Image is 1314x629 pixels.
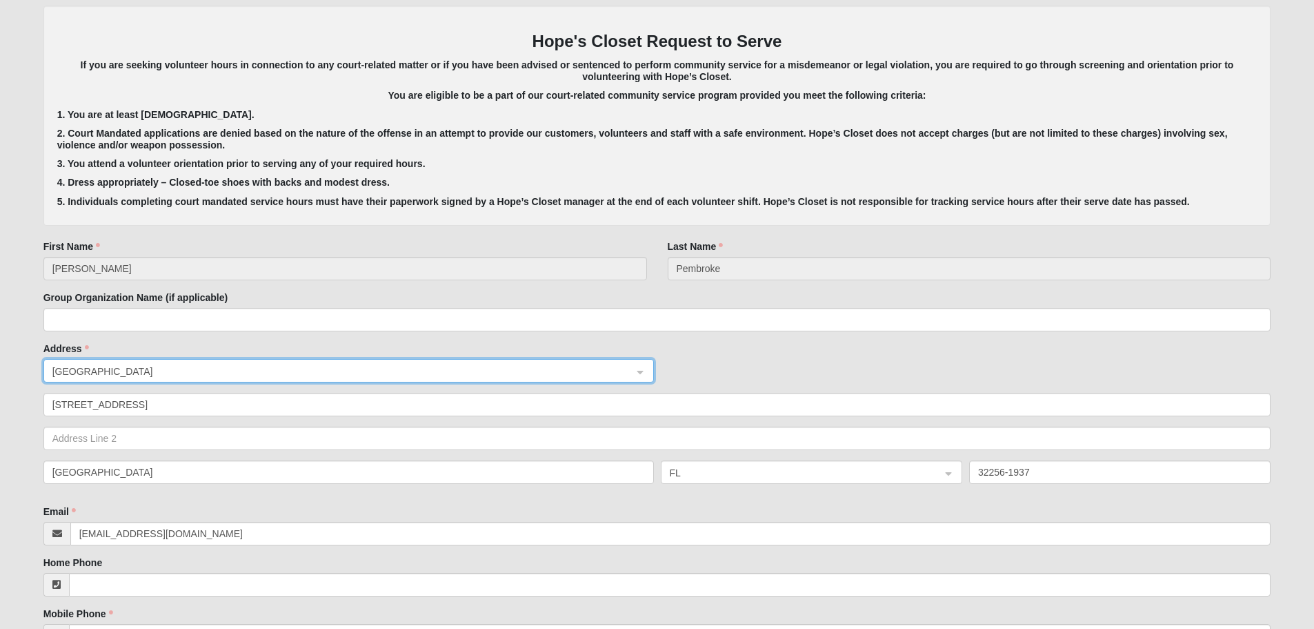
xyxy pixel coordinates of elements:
h5: 4. Dress appropriately – Closed-toe shoes with backs and modest dress. [57,177,1257,188]
label: First Name [43,240,100,253]
span: FL [670,465,928,481]
h3: Hope's Closet Request to Serve [57,32,1257,52]
h5: If you are seeking volunteer hours in connection to any court-related matter or if you have been ... [57,59,1257,83]
label: Last Name [668,240,724,253]
input: Address Line 2 [43,427,1271,450]
label: Home Phone [43,556,103,570]
h5: You are eligible to be a part of our court-related community service program provided you meet th... [57,90,1257,101]
h5: 1. You are at least [DEMOGRAPHIC_DATA]. [57,109,1257,121]
label: Mobile Phone [43,607,113,621]
label: Address [43,342,89,356]
input: Address Line 1 [43,393,1271,416]
h5: 5. Individuals completing court mandated service hours must have their paperwork signed by a Hope... [57,196,1257,208]
label: Email [43,505,76,519]
h5: 2. Court Mandated applications are denied based on the nature of the offense in an attempt to pro... [57,128,1257,151]
label: Group Organization Name (if applicable) [43,291,228,304]
h5: 3. You attend a volunteer orientation prior to serving any of your required hours. [57,158,1257,170]
input: City [43,461,654,484]
span: United States [52,364,620,379]
input: Zip [969,461,1271,484]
